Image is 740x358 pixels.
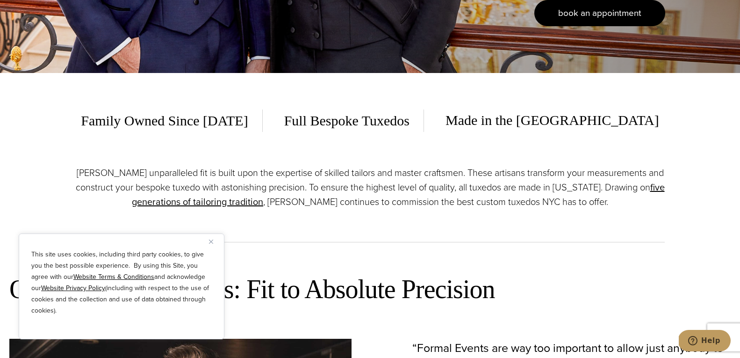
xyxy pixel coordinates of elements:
span: Made in the [GEOGRAPHIC_DATA] [431,109,659,132]
iframe: Opens a widget where you can chat to one of our agents [679,330,731,353]
a: five generations of tailoring tradition [132,180,665,209]
button: Close [209,236,220,247]
span: Family Owned Since [DATE] [81,110,262,132]
h2: Our Bespoke Tuxedos: Fit to Absolute Precision [9,273,731,306]
span: Full Bespoke Tuxedos [270,110,424,132]
span: book an appointment [558,6,641,20]
p: This site uses cookies, including third party cookies, to give you the best possible experience. ... [31,249,212,316]
img: Close [209,240,213,244]
p: [PERSON_NAME] unparalleled fit is built upon the expertise of skilled tailors and master craftsme... [76,166,665,209]
a: Website Privacy Policy [41,283,105,293]
a: Website Terms & Conditions [73,272,154,282]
